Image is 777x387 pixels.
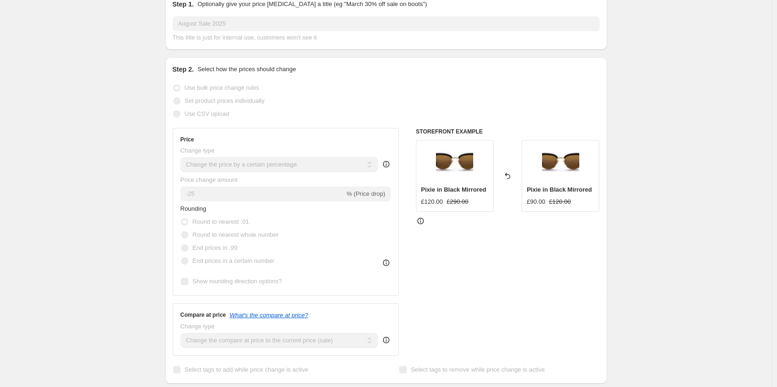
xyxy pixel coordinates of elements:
span: Show rounding direction options? [193,278,282,285]
span: Select tags to add while price change is active [185,366,308,373]
span: Set product prices individually [185,97,265,104]
div: £90.00 [527,197,545,207]
h2: Step 2. [173,65,194,74]
span: End prices in a certain number [193,257,275,264]
p: Select how the prices should change [197,65,296,74]
span: Price change amount [181,176,238,183]
h3: Price [181,136,194,143]
div: help [382,160,391,169]
span: End prices in .99 [193,244,238,251]
span: Use bulk price change rules [185,84,259,91]
span: Change type [181,323,215,330]
strike: £120.00 [549,197,571,207]
div: help [382,335,391,345]
button: What's the compare at price? [230,312,308,319]
img: SUN084-BLK-SUN-FRONT-LOW_1_-min_80x.jpg [436,145,473,182]
div: £120.00 [421,197,443,207]
span: Pixie in Black Mirrored [527,186,592,193]
span: Use CSV upload [185,110,229,117]
span: Round to nearest whole number [193,231,279,238]
span: Change type [181,147,215,154]
span: Pixie in Black Mirrored [421,186,486,193]
input: -15 [181,187,345,201]
h3: Compare at price [181,311,226,319]
span: Select tags to remove while price change is active [411,366,545,373]
span: Rounding [181,205,207,212]
span: This title is just for internal use, customers won't see it [173,34,317,41]
input: 30% off holiday sale [173,16,600,31]
span: Round to nearest .01 [193,218,249,225]
strike: £290.00 [447,197,469,207]
span: % (Price drop) [347,190,385,197]
img: SUN084-BLK-SUN-FRONT-LOW_1_-min_80x.jpg [542,145,579,182]
h6: STOREFRONT EXAMPLE [416,128,600,135]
